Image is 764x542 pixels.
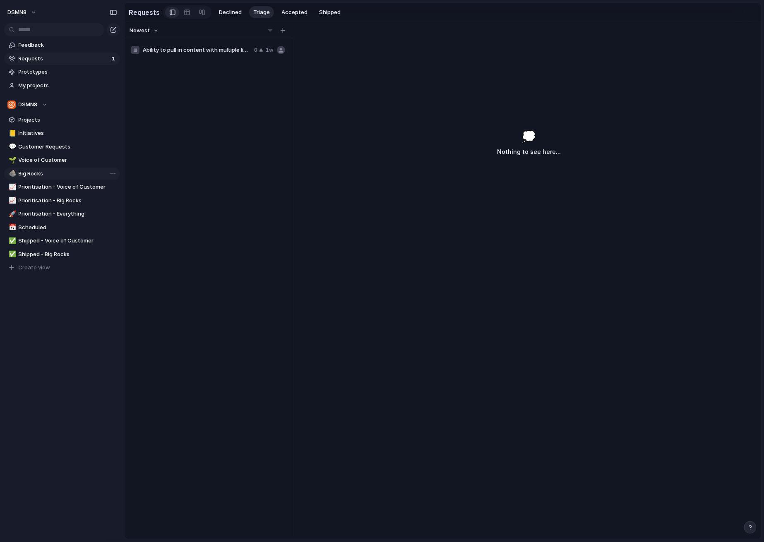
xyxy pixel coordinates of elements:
button: Create view [4,261,120,274]
span: Accepted [281,8,308,17]
div: ✅ [9,249,14,259]
span: 1 [112,55,117,63]
span: 💭 [522,128,536,145]
a: 💬Customer Requests [4,141,120,153]
div: 📒 [9,129,14,138]
span: Feedback [19,41,117,49]
div: 🪨 [9,169,14,178]
span: Customer Requests [19,143,117,151]
a: 📒Initiatives [4,127,120,139]
span: Create view [19,264,50,272]
a: 🚀Prioritisation - Everything [4,208,120,220]
div: 💬 [9,142,14,151]
span: Prioritisation - Voice of Customer [19,183,117,191]
span: Ability to pull in content with multiple links on LinkedIn [143,46,251,54]
button: Accepted [277,6,312,19]
a: ✅Shipped - Big Rocks [4,248,120,261]
span: Projects [19,116,117,124]
div: 📈 [9,196,14,205]
span: Initiatives [19,129,117,137]
span: My projects [19,82,117,90]
span: 1w [266,46,274,54]
span: Big Rocks [19,170,117,178]
button: 📒 [7,129,16,137]
a: 📈Prioritisation - Voice of Customer [4,181,120,193]
a: 🌱Voice of Customer [4,154,120,166]
span: Requests [19,55,109,63]
button: Triage [249,6,274,19]
button: 🚀 [7,210,16,218]
button: ✅ [7,237,16,245]
button: 💬 [7,143,16,151]
a: My projects [4,79,120,92]
button: Declined [215,6,246,19]
button: DSMN8 [4,98,120,111]
span: Prototypes [19,68,117,76]
h3: Nothing to see here... [497,147,561,157]
span: 0 [254,46,257,54]
button: 📈 [7,183,16,191]
span: Prioritisation - Big Rocks [19,197,117,205]
span: Declined [219,8,242,17]
a: 📅Scheduled [4,221,120,234]
span: Triage [253,8,270,17]
a: ✅Shipped - Voice of Customer [4,235,120,247]
span: Shipped - Big Rocks [19,250,117,259]
h2: Requests [129,7,160,17]
button: DSMN8 [4,6,41,19]
span: Scheduled [19,223,117,232]
a: Feedback [4,39,120,51]
button: ✅ [7,250,16,259]
span: Shipped - Voice of Customer [19,237,117,245]
a: Projects [4,114,120,126]
button: 📅 [7,223,16,232]
span: Shipped [319,8,341,17]
button: Shipped [315,6,345,19]
div: ✅ [9,236,14,246]
div: 📅 [9,223,14,232]
div: 🚀 [9,209,14,219]
a: 📈Prioritisation - Big Rocks [4,194,120,207]
button: 🪨 [7,170,16,178]
a: Prototypes [4,66,120,78]
button: 📈 [7,197,16,205]
div: 🌱 [9,156,14,165]
button: 🌱 [7,156,16,164]
span: Newest [130,26,150,35]
span: DSMN8 [7,8,26,17]
a: Requests1 [4,53,120,65]
span: Voice of Customer [19,156,117,164]
button: Newest [128,25,160,36]
span: DSMN8 [19,101,38,109]
span: Prioritisation - Everything [19,210,117,218]
div: 📈 [9,182,14,192]
a: 🪨Big Rocks [4,168,120,180]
